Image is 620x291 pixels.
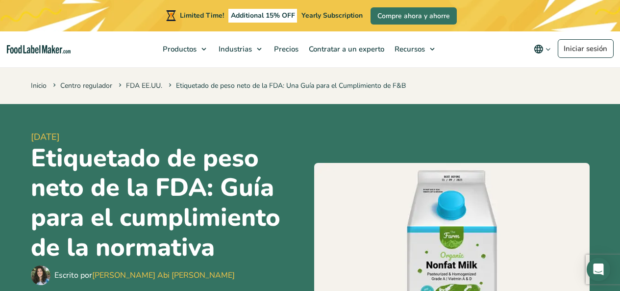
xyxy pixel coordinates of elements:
span: Etiquetado de peso neto de la FDA: Una Guía para el Cumplimiento de F&B [167,81,406,90]
a: Compre ahora y ahorre [371,7,457,25]
a: Precios [269,31,301,67]
span: Contratar a un experto [306,44,385,54]
span: Limited Time! [180,11,224,20]
div: Escrito por [54,269,235,281]
div: Open Intercom Messenger [587,258,610,281]
a: Contratar a un experto [304,31,387,67]
span: Precios [271,44,299,54]
img: Maria Abi Hanna - Etiquetadora de alimentos [31,265,50,285]
span: [DATE] [31,131,306,144]
a: Productos [158,31,211,67]
a: Recursos [390,31,440,67]
span: Industrias [216,44,253,54]
a: FDA EE.UU. [126,81,162,90]
span: Recursos [392,44,426,54]
a: Industrias [214,31,267,67]
a: Centro regulador [60,81,112,90]
a: Inicio [31,81,47,90]
a: [PERSON_NAME] Abi [PERSON_NAME] [92,270,235,281]
span: Productos [160,44,198,54]
span: Additional 15% OFF [228,9,298,23]
h1: Etiquetado de peso neto de la FDA: Guía para el cumplimiento de la normativa [31,144,306,263]
a: Iniciar sesión [558,39,614,58]
span: Yearly Subscription [301,11,363,20]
